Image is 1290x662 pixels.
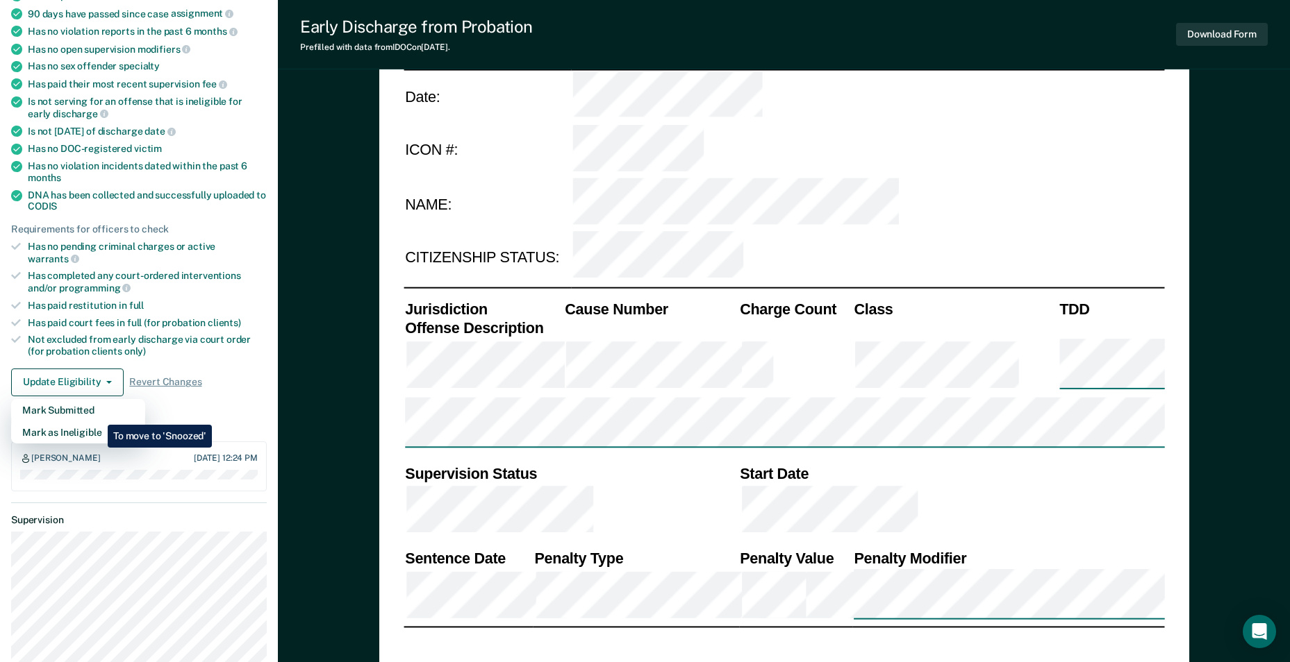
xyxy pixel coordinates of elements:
[404,299,563,319] th: Jurisdiction
[28,8,267,20] div: 90 days have passed since case
[738,299,852,319] th: Charge Count
[28,60,267,72] div: Has no sex offender
[852,299,1058,319] th: Class
[171,8,233,19] span: assignment
[738,465,1164,484] th: Start Date
[202,78,227,90] span: fee
[11,399,145,421] button: Mark Submitted
[11,223,267,235] div: Requirements for officers to check
[300,42,533,52] div: Prefilled with data from IDOC on [DATE] .
[404,69,571,124] td: Date:
[404,177,571,230] td: NAME:
[28,160,267,184] div: Has no violation incidents dated within the past 6
[28,78,267,90] div: Has paid their most recent supervision
[28,172,61,183] span: months
[28,43,267,56] div: Has no open supervision
[31,453,100,464] div: [PERSON_NAME]
[404,319,563,338] th: Offense Description
[208,317,241,328] span: clients)
[404,124,571,177] td: ICON #:
[563,299,738,319] th: Cause Number
[28,334,267,357] div: Not excluded from early discharge via court order (for probation clients
[28,96,267,119] div: Is not serving for an offense that is ineligible for early
[124,346,146,357] span: only)
[28,143,267,155] div: Has no DOC-registered
[59,282,131,294] span: programming
[134,143,162,154] span: victim
[194,26,238,37] span: months
[53,108,108,119] span: discharge
[138,44,191,55] span: modifiers
[852,548,1164,568] th: Penalty Modifier
[144,126,175,137] span: date
[129,376,201,388] span: Revert Changes
[28,201,57,212] span: CODIS
[28,270,267,294] div: Has completed any court-ordered interventions and/or
[11,514,267,526] dt: Supervision
[129,300,144,311] span: full
[28,25,267,37] div: Has no violation reports in the past 6
[28,125,267,137] div: Is not [DATE] of discharge
[1058,299,1164,319] th: TDD
[404,548,533,568] th: Sentence Date
[28,253,79,264] span: warrants
[1176,23,1268,46] button: Download Form
[11,368,124,396] button: Update Eligibility
[28,241,267,264] div: Has no pending criminal charges or active
[11,421,145,443] button: Mark as Ineligible
[533,548,738,568] th: Penalty Type
[404,465,738,484] th: Supervision Status
[194,453,258,463] div: [DATE] 12:24 PM
[28,300,267,312] div: Has paid restitution in
[738,548,852,568] th: Penalty Value
[28,189,267,213] div: DNA has been collected and successfully uploaded to
[119,60,160,71] span: specialty
[1243,615,1276,648] div: Open Intercom Messenger
[404,230,571,284] td: CITIZENSHIP STATUS:
[28,317,267,329] div: Has paid court fees in full (for probation
[300,17,533,37] div: Early Discharge from Probation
